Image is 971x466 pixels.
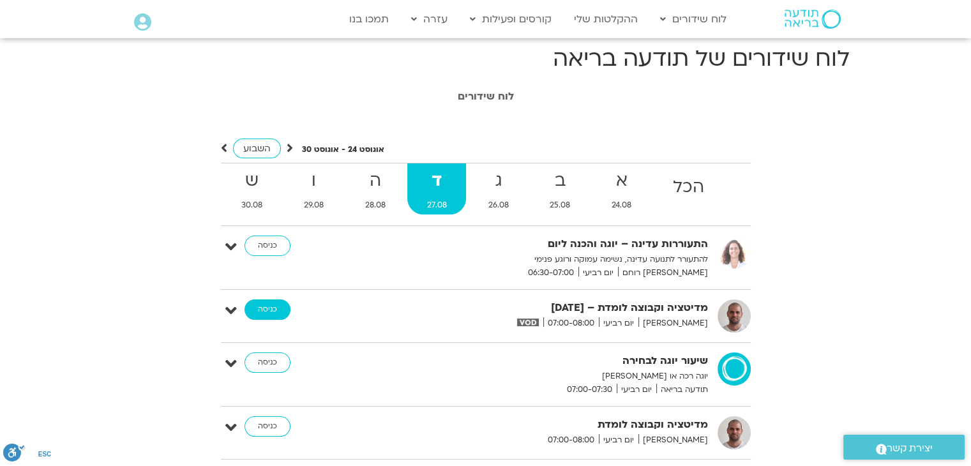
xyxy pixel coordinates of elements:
a: כניסה [245,352,290,373]
a: כניסה [245,299,290,320]
span: 06:30-07:00 [523,266,578,280]
img: תודעה בריאה [785,10,841,29]
a: ו29.08 [284,163,343,214]
span: השבוע [243,142,271,154]
span: 28.08 [345,199,405,212]
p: יוגה רכה או [PERSON_NAME] [395,370,708,383]
span: [PERSON_NAME] [638,433,708,447]
span: יום רביעי [599,433,638,447]
a: ד27.08 [407,163,466,214]
a: ב25.08 [531,163,590,214]
a: כניסה [245,416,290,437]
strong: ד [407,167,466,195]
span: יום רביעי [617,383,656,396]
a: עזרה [405,7,454,31]
a: הכל [654,163,724,214]
span: 24.08 [592,199,651,212]
span: 26.08 [469,199,528,212]
img: vodicon [517,319,538,326]
span: [PERSON_NAME] רוחם [618,266,708,280]
a: קורסים ופעילות [463,7,558,31]
strong: ג [469,167,528,195]
a: יצירת קשר [843,435,965,460]
strong: ה [345,167,405,195]
p: להתעורר לתנועה עדינה, נשימה עמוקה ורוגע פנימי [395,253,708,266]
a: כניסה [245,236,290,256]
span: יצירת קשר [887,440,933,457]
span: [PERSON_NAME] [638,317,708,330]
span: יום רביעי [599,317,638,330]
strong: ו [284,167,343,195]
a: א24.08 [592,163,651,214]
span: 30.08 [222,199,282,212]
strong: הכל [654,173,724,202]
a: ההקלטות שלי [568,7,644,31]
span: 07:00-07:30 [562,383,617,396]
a: לוח שידורים [654,7,733,31]
a: תמכו בנו [343,7,395,31]
span: יום רביעי [578,266,618,280]
span: 29.08 [284,199,343,212]
strong: שיעור יוגה לבחירה [395,352,708,370]
span: 07:00-08:00 [543,433,599,447]
strong: ב [531,167,590,195]
strong: התעוררות עדינה – יוגה והכנה ליום [395,236,708,253]
span: תודעה בריאה [656,383,708,396]
strong: מדיטציה וקבוצה לומדת [395,416,708,433]
h1: לוח שידורים [128,91,843,102]
strong: א [592,167,651,195]
a: ש30.08 [222,163,282,214]
span: 25.08 [531,199,590,212]
strong: ש [222,167,282,195]
span: 27.08 [407,199,466,212]
p: אוגוסט 24 - אוגוסט 30 [302,143,384,156]
a: ג26.08 [469,163,528,214]
strong: מדיטציה וקבוצה לומדת – [DATE] [395,299,708,317]
a: ה28.08 [345,163,405,214]
h1: לוח שידורים של תודעה בריאה [122,43,850,74]
span: 07:00-08:00 [543,317,599,330]
a: השבוע [233,139,281,158]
